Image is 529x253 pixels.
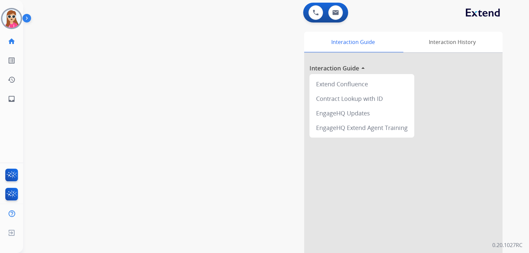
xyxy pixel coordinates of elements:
[8,76,16,84] mat-icon: history
[402,32,503,52] div: Interaction History
[312,91,412,106] div: Contract Lookup with ID
[8,37,16,45] mat-icon: home
[312,77,412,91] div: Extend Confluence
[2,9,21,28] img: avatar
[312,106,412,120] div: EngageHQ Updates
[8,57,16,64] mat-icon: list_alt
[304,32,402,52] div: Interaction Guide
[492,241,522,249] p: 0.20.1027RC
[312,120,412,135] div: EngageHQ Extend Agent Training
[8,95,16,103] mat-icon: inbox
